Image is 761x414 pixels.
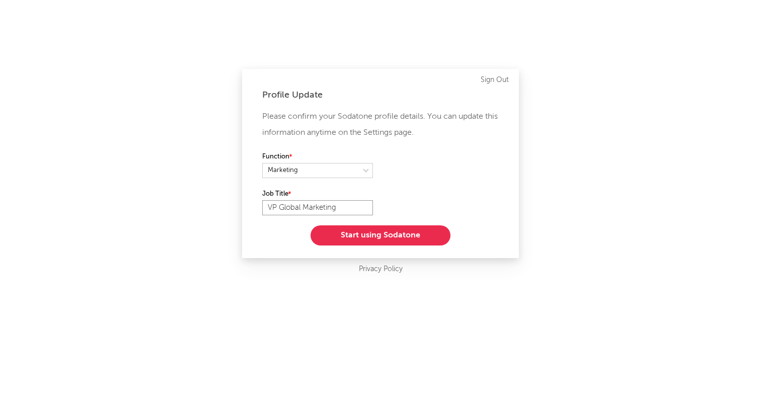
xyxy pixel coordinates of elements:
a: Privacy Policy [359,263,403,276]
label: Job Title [262,188,373,200]
label: Function [262,151,373,163]
button: Start using Sodatone [311,225,450,245]
div: Profile Update [262,89,499,101]
a: Sign Out [481,74,509,86]
p: Please confirm your Sodatone profile details. You can update this information anytime on the Sett... [262,109,499,141]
